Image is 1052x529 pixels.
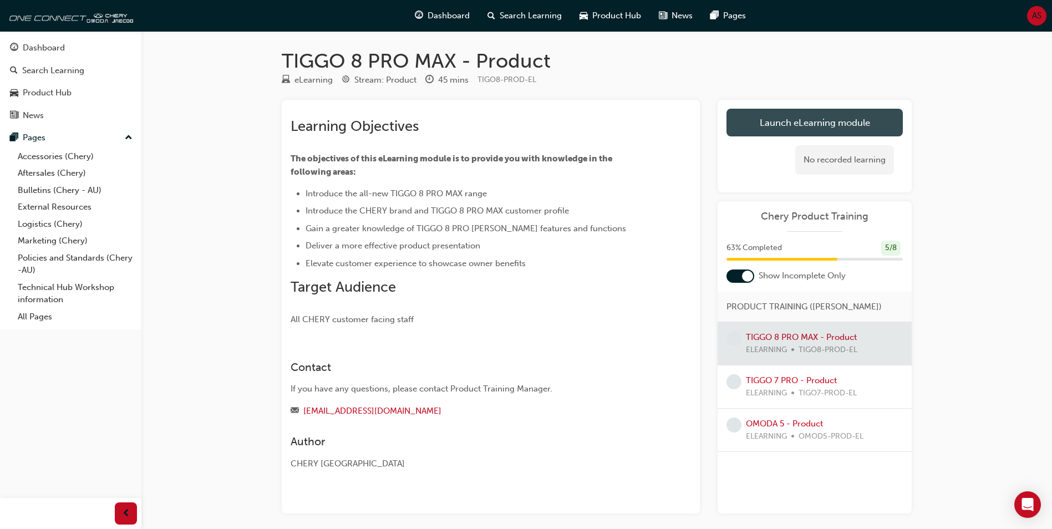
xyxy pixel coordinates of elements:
[672,9,693,22] span: News
[723,9,746,22] span: Pages
[306,223,626,233] span: Gain a greater knowledge of TIGGO 8 PRO [PERSON_NAME] features and functions
[122,507,130,521] span: prev-icon
[746,419,823,429] a: OMODA 5 - Product
[592,9,641,22] span: Product Hub
[4,60,137,81] a: Search Learning
[795,145,894,175] div: No recorded learning
[500,9,562,22] span: Search Learning
[6,4,133,27] img: oneconnect
[23,109,44,122] div: News
[22,64,84,77] div: Search Learning
[291,278,396,296] span: Target Audience
[354,74,416,87] div: Stream: Product
[4,38,137,58] a: Dashboard
[726,374,741,389] span: learningRecordVerb_NONE-icon
[746,375,837,385] a: TIGGO 7 PRO - Product
[1014,491,1041,518] div: Open Intercom Messenger
[306,189,487,199] span: Introduce the all-new TIGGO 8 PRO MAX range
[759,269,846,282] span: Show Incomplete Only
[1027,6,1046,26] button: AS
[13,232,137,250] a: Marketing (Chery)
[291,314,414,324] span: All CHERY customer facing staff
[10,111,18,121] span: news-icon
[428,9,470,22] span: Dashboard
[13,250,137,279] a: Policies and Standards (Chery -AU)
[726,109,903,136] a: Launch eLearning module
[425,75,434,85] span: clock-icon
[799,430,863,443] span: OMOD5-PROD-EL
[342,73,416,87] div: Stream
[4,128,137,148] button: Pages
[291,435,651,448] h3: Author
[13,308,137,325] a: All Pages
[659,9,667,23] span: news-icon
[291,406,299,416] span: email-icon
[425,73,469,87] div: Duration
[726,210,903,223] a: Chery Product Training
[571,4,650,27] a: car-iconProduct Hub
[406,4,479,27] a: guage-iconDashboard
[306,258,526,268] span: Elevate customer experience to showcase owner benefits
[291,383,651,395] div: If you have any questions, please contact Product Training Manager.
[13,148,137,165] a: Accessories (Chery)
[710,9,719,23] span: pages-icon
[303,406,441,416] a: [EMAIL_ADDRESS][DOMAIN_NAME]
[1032,9,1041,22] span: AS
[13,165,137,182] a: Aftersales (Chery)
[13,199,137,216] a: External Resources
[282,75,290,85] span: learningResourceType_ELEARNING-icon
[291,154,614,177] span: The objectives of this eLearning module is to provide you with knowledge in the following areas:
[342,75,350,85] span: target-icon
[13,182,137,199] a: Bulletins (Chery - AU)
[746,387,787,400] span: ELEARNING
[13,279,137,308] a: Technical Hub Workshop information
[4,35,137,128] button: DashboardSearch LearningProduct HubNews
[291,404,651,418] div: Email
[13,216,137,233] a: Logistics (Chery)
[650,4,702,27] a: news-iconNews
[23,131,45,144] div: Pages
[479,4,571,27] a: search-iconSearch Learning
[438,74,469,87] div: 45 mins
[10,66,18,76] span: search-icon
[291,457,651,470] div: CHERY [GEOGRAPHIC_DATA]
[10,88,18,98] span: car-icon
[702,4,755,27] a: pages-iconPages
[282,49,912,73] h1: TIGGO 8 PRO MAX - Product
[282,73,333,87] div: Type
[294,74,333,87] div: eLearning
[291,361,651,374] h3: Contact
[10,133,18,143] span: pages-icon
[125,131,133,145] span: up-icon
[726,301,882,313] span: PRODUCT TRAINING ([PERSON_NAME])
[306,206,569,216] span: Introduce the CHERY brand and TIGGO 8 PRO MAX customer profile
[799,387,857,400] span: TIGO7-PROD-EL
[580,9,588,23] span: car-icon
[881,241,901,256] div: 5 / 8
[746,430,787,443] span: ELEARNING
[415,9,423,23] span: guage-icon
[23,42,65,54] div: Dashboard
[726,331,741,346] span: learningRecordVerb_NONE-icon
[23,87,72,99] div: Product Hub
[4,105,137,126] a: News
[487,9,495,23] span: search-icon
[4,83,137,103] a: Product Hub
[726,242,782,255] span: 63 % Completed
[306,241,480,251] span: Deliver a more effective product presentation
[291,118,419,135] span: Learning Objectives
[726,418,741,433] span: learningRecordVerb_NONE-icon
[477,75,536,84] span: Learning resource code
[10,43,18,53] span: guage-icon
